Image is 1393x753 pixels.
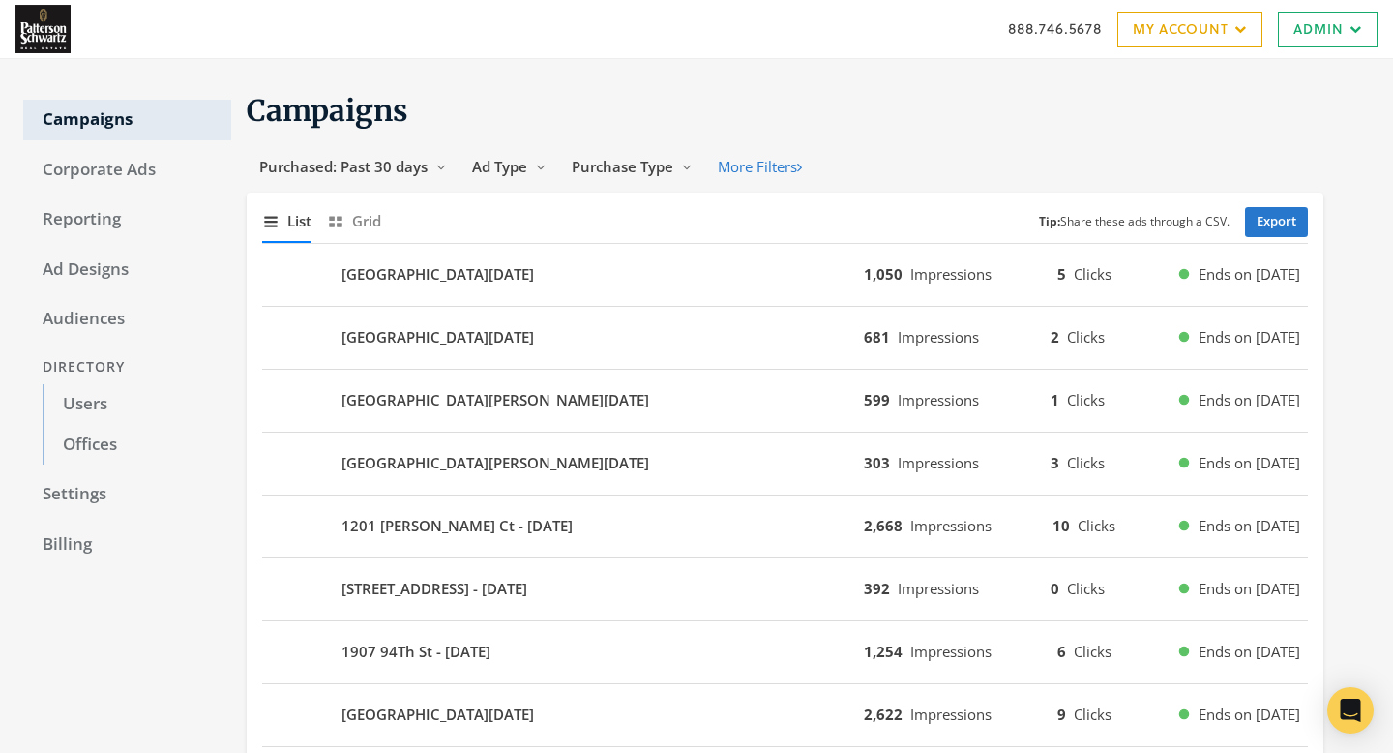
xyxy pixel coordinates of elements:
[910,705,992,724] span: Impressions
[898,327,979,346] span: Impressions
[1199,389,1300,411] span: Ends on [DATE]
[1199,578,1300,600] span: Ends on [DATE]
[43,384,231,425] a: Users
[1051,390,1059,409] b: 1
[864,327,890,346] b: 681
[341,263,534,286] b: [GEOGRAPHIC_DATA][DATE]
[910,642,992,661] span: Impressions
[1057,264,1066,284] b: 5
[472,157,527,176] span: Ad Type
[705,149,815,185] button: More Filters
[352,210,381,232] span: Grid
[23,474,231,515] a: Settings
[572,157,673,176] span: Purchase Type
[23,299,231,340] a: Audiences
[341,389,649,411] b: [GEOGRAPHIC_DATA][PERSON_NAME][DATE]
[864,264,903,284] b: 1,050
[898,453,979,472] span: Impressions
[262,566,1308,613] button: [STREET_ADDRESS] - [DATE]392Impressions0ClicksEnds on [DATE]
[23,250,231,290] a: Ad Designs
[43,425,231,466] a: Offices
[262,377,1308,424] button: [GEOGRAPHIC_DATA][PERSON_NAME][DATE]599Impressions1ClicksEnds on [DATE]
[1199,704,1300,726] span: Ends on [DATE]
[262,629,1308,676] button: 1907 94Th St - [DATE]1,254Impressions6ClicksEnds on [DATE]
[341,515,573,537] b: 1201 [PERSON_NAME] Ct - [DATE]
[1199,641,1300,663] span: Ends on [DATE]
[23,525,231,565] a: Billing
[1008,18,1102,39] a: 888.746.5678
[1074,705,1111,724] span: Clicks
[864,705,903,724] b: 2,622
[1074,264,1111,284] span: Clicks
[1052,516,1070,535] b: 10
[1199,326,1300,348] span: Ends on [DATE]
[1117,12,1262,47] a: My Account
[1278,12,1378,47] a: Admin
[262,252,1308,298] button: [GEOGRAPHIC_DATA][DATE]1,050Impressions5ClicksEnds on [DATE]
[1327,687,1374,734] div: Open Intercom Messenger
[864,642,903,661] b: 1,254
[341,578,527,600] b: [STREET_ADDRESS] - [DATE]
[1199,263,1300,286] span: Ends on [DATE]
[1057,705,1066,724] b: 9
[898,390,979,409] span: Impressions
[23,100,231,140] a: Campaigns
[247,149,459,185] button: Purchased: Past 30 days
[341,641,490,663] b: 1907 94Th St - [DATE]
[1078,516,1115,535] span: Clicks
[327,200,381,242] button: Grid
[1039,213,1230,231] small: Share these ads through a CSV.
[559,149,705,185] button: Purchase Type
[1057,642,1066,661] b: 6
[898,579,979,598] span: Impressions
[864,516,903,535] b: 2,668
[864,579,890,598] b: 392
[247,92,408,129] span: Campaigns
[262,692,1308,738] button: [GEOGRAPHIC_DATA][DATE]2,622Impressions9ClicksEnds on [DATE]
[459,149,559,185] button: Ad Type
[1067,390,1105,409] span: Clicks
[262,315,1308,361] button: [GEOGRAPHIC_DATA][DATE]681Impressions2ClicksEnds on [DATE]
[262,503,1308,550] button: 1201 [PERSON_NAME] Ct - [DATE]2,668Impressions10ClicksEnds on [DATE]
[910,516,992,535] span: Impressions
[864,453,890,472] b: 303
[341,326,534,348] b: [GEOGRAPHIC_DATA][DATE]
[864,390,890,409] b: 599
[262,200,311,242] button: List
[341,452,649,474] b: [GEOGRAPHIC_DATA][PERSON_NAME][DATE]
[259,157,428,176] span: Purchased: Past 30 days
[23,150,231,191] a: Corporate Ads
[262,440,1308,487] button: [GEOGRAPHIC_DATA][PERSON_NAME][DATE]303Impressions3ClicksEnds on [DATE]
[1067,327,1105,346] span: Clicks
[287,210,311,232] span: List
[1067,579,1105,598] span: Clicks
[1039,213,1060,229] b: Tip:
[1199,515,1300,537] span: Ends on [DATE]
[1245,207,1308,237] a: Export
[1067,453,1105,472] span: Clicks
[1051,579,1059,598] b: 0
[1051,453,1059,472] b: 3
[23,199,231,240] a: Reporting
[910,264,992,284] span: Impressions
[1074,642,1111,661] span: Clicks
[341,704,534,726] b: [GEOGRAPHIC_DATA][DATE]
[23,349,231,385] div: Directory
[1199,452,1300,474] span: Ends on [DATE]
[15,5,71,53] img: Adwerx
[1051,327,1059,346] b: 2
